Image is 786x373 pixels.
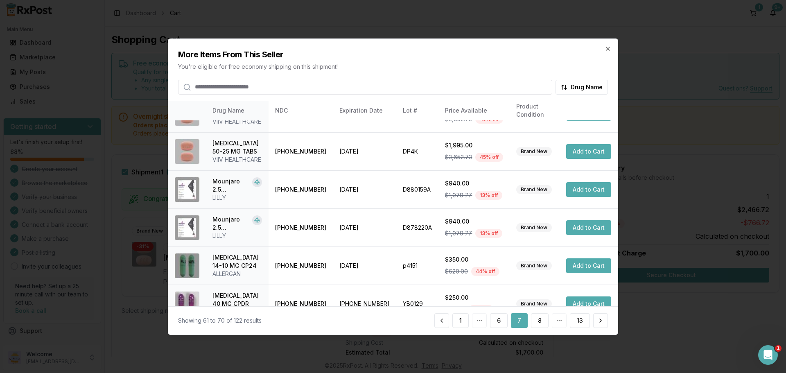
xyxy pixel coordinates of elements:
td: [DATE] [333,132,396,170]
img: NexIUM 40 MG CPDR [175,292,199,316]
img: Namzaric 14-10 MG CP24 [175,253,199,278]
th: Product Condition [510,101,560,120]
img: Juluca 50-25 MG TABS [175,139,199,164]
div: Brand New [516,223,552,232]
td: D880159A [396,170,438,208]
td: [DATE] [333,208,396,246]
div: $250.00 [445,294,503,302]
div: $350.00 [445,255,503,264]
div: 45 % off [475,153,503,162]
td: [PHONE_NUMBER] [269,208,333,246]
td: DP4K [396,132,438,170]
div: $940.00 [445,217,503,226]
div: Mounjaro 2.5 MG/0.5ML SOAJ [212,177,249,194]
div: VIIV HEALTHCARE [212,156,262,164]
button: Add to Cart [566,258,611,273]
div: [MEDICAL_DATA] 14-10 MG CP24 [212,253,262,270]
th: Expiration Date [333,101,396,120]
div: VIIV HEALTHCARE [212,118,262,126]
div: LILLY [212,232,262,240]
th: Drug Name [206,101,269,120]
td: D878220A [396,208,438,246]
iframe: Intercom live chat [758,345,778,365]
button: Add to Cart [566,296,611,311]
div: Mounjaro 2.5 MG/0.5ML SOAJ [212,215,249,232]
div: 9 % off [469,305,494,314]
td: [PHONE_NUMBER] [269,132,333,170]
div: 13 % off [475,229,502,238]
th: Price Available [438,101,510,120]
div: [MEDICAL_DATA] 40 MG CPDR [212,292,262,308]
img: Juluca 50-25 MG TABS [175,101,199,126]
td: [PHONE_NUMBER] [269,170,333,208]
span: $3,652.73 [445,115,472,123]
th: Lot # [396,101,438,120]
button: 7 [511,313,528,328]
div: [MEDICAL_DATA] 50-25 MG TABS [212,139,262,156]
img: Mounjaro 2.5 MG/0.5ML SOAJ [175,177,199,202]
span: $1,079.77 [445,229,472,237]
div: ALLERGAN [212,270,262,278]
td: [DATE] [333,170,396,208]
button: 13 [570,313,590,328]
div: $940.00 [445,179,503,188]
button: Add to Cart [566,220,611,235]
div: Showing 61 to 70 of 122 results [178,316,262,325]
span: $620.00 [445,267,468,276]
span: 1 [775,345,781,352]
td: [PHONE_NUMBER] [269,285,333,323]
div: Brand New [516,147,552,156]
button: 8 [531,313,549,328]
button: Add to Cart [566,182,611,197]
img: Mounjaro 2.5 MG/0.5ML SOAJ [175,215,199,240]
div: 13 % off [475,191,502,200]
button: 1 [452,313,469,328]
span: $1,079.77 [445,191,472,199]
span: $275.31 [445,305,465,314]
button: Add to Cart [566,144,611,159]
td: YB0129 [396,285,438,323]
div: Brand New [516,299,552,308]
span: Drug Name [571,83,603,91]
button: Add to Cart [566,106,611,121]
h2: More Items From This Seller [178,48,608,60]
th: NDC [269,101,333,120]
button: 6 [490,313,508,328]
p: You're eligible for free economy shipping on this shipment! [178,62,608,70]
div: LILLY [212,194,262,202]
td: p4151 [396,246,438,285]
td: [PHONE_NUMBER] [269,246,333,285]
td: [PHONE_NUMBER] [333,285,396,323]
button: Drug Name [556,79,608,94]
span: $3,652.73 [445,153,472,161]
div: Brand New [516,261,552,270]
td: [DATE] [333,246,396,285]
div: 44 % off [471,267,499,276]
div: $1,995.00 [445,141,503,149]
div: Brand New [516,185,552,194]
div: 45 % off [475,115,503,124]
